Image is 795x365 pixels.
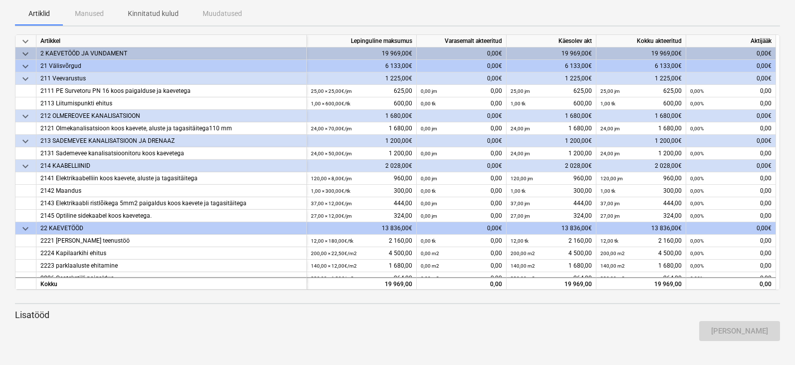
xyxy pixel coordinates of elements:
[40,160,302,172] div: 214 KAABELLIINID
[307,222,417,235] div: 13 836,00€
[511,122,592,135] div: 1 680,00
[600,247,682,260] div: 4 500,00
[511,197,592,210] div: 444,00
[511,210,592,222] div: 324,00
[421,213,437,219] small: 0,00 jm
[600,151,620,156] small: 24,00 jm
[690,126,704,131] small: 0,00%
[40,97,302,110] div: 2113 Liitumispunkti ehitus
[600,251,625,256] small: 200,00 m2
[40,222,302,235] div: 22 KAEVETÖÖD
[507,35,596,47] div: Käesolev akt
[511,260,592,272] div: 1 680,00
[421,185,502,197] div: 0,00
[690,238,704,244] small: 0,00%
[511,251,535,256] small: 200,00 m2
[690,247,772,260] div: 0,00
[421,260,502,272] div: 0,00
[600,260,682,272] div: 1 680,00
[511,101,526,106] small: 1,00 tk
[40,172,302,185] div: 2141 Elektrikaabelliin koos kaevete, aluste ja tagasitäitega
[507,110,596,122] div: 1 680,00€
[421,278,502,291] div: 0,00
[311,272,412,285] div: 264,00
[421,88,437,94] small: 0,00 jm
[417,60,507,72] div: 0,00€
[19,135,31,147] span: keyboard_arrow_down
[417,222,507,235] div: 0,00€
[421,247,502,260] div: 0,00
[36,277,307,290] div: Kokku
[40,47,302,60] div: 2 KAEVETÖÖD JA VUNDAMENT
[690,88,704,94] small: 0,00%
[600,213,620,219] small: 27,00 jm
[600,238,618,244] small: 12,00 tk
[686,222,776,235] div: 0,00€
[311,122,412,135] div: 1 680,00
[421,197,502,210] div: 0,00
[690,101,704,106] small: 0,00%
[421,85,502,97] div: 0,00
[311,247,412,260] div: 4 500,00
[600,235,682,247] div: 2 160,00
[307,47,417,60] div: 19 969,00€
[511,185,592,197] div: 300,00
[596,110,686,122] div: 1 680,00€
[27,8,51,19] p: Artiklid
[600,122,682,135] div: 1 680,00
[690,213,704,219] small: 0,00%
[311,151,352,156] small: 24,00 × 50,00€ / jm
[417,72,507,85] div: 0,00€
[600,201,620,206] small: 37,00 jm
[600,272,682,285] div: 264,00
[19,35,31,47] span: keyboard_arrow_down
[421,126,437,131] small: 0,00 jm
[307,35,417,47] div: Lepinguline maksumus
[19,160,31,172] span: keyboard_arrow_down
[507,72,596,85] div: 1 225,00€
[511,88,530,94] small: 25,00 jm
[690,122,772,135] div: 0,00
[311,85,412,97] div: 625,00
[690,201,704,206] small: 0,00%
[596,222,686,235] div: 13 836,00€
[686,160,776,172] div: 0,00€
[417,135,507,147] div: 0,00€
[596,160,686,172] div: 2 028,00€
[511,213,530,219] small: 27,00 jm
[311,201,352,206] small: 37,00 × 12,00€ / jm
[511,147,592,160] div: 1 200,00
[511,235,592,247] div: 2 160,00
[417,110,507,122] div: 0,00€
[311,147,412,160] div: 1 200,00
[40,272,302,285] div: 2226 Geotekstiili paigaldus
[511,188,526,194] small: 1,00 tk
[40,260,302,272] div: 2223 parklaaluste ehitamine
[596,60,686,72] div: 6 133,00€
[507,60,596,72] div: 6 133,00€
[311,260,412,272] div: 1 680,00
[421,238,436,244] small: 0,00 tk
[507,222,596,235] div: 13 836,00€
[421,101,436,106] small: 0,00 tk
[311,172,412,185] div: 960,00
[36,35,307,47] div: Artikkel
[421,276,439,281] small: 0,00 m2
[690,260,772,272] div: 0,00
[690,263,704,269] small: 0,00%
[511,201,530,206] small: 37,00 jm
[307,160,417,172] div: 2 028,00€
[19,110,31,122] span: keyboard_arrow_down
[511,126,530,131] small: 24,00 jm
[421,251,439,256] small: 0,00 m2
[19,73,31,85] span: keyboard_arrow_down
[596,72,686,85] div: 1 225,00€
[421,122,502,135] div: 0,00
[690,176,704,181] small: 0,00%
[311,101,350,106] small: 1,00 × 600,00€ / tk
[40,185,302,197] div: 2142 Maandus
[690,235,772,247] div: 0,00
[690,210,772,222] div: 0,00
[40,72,302,85] div: 211 Veevarustus
[417,47,507,60] div: 0,00€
